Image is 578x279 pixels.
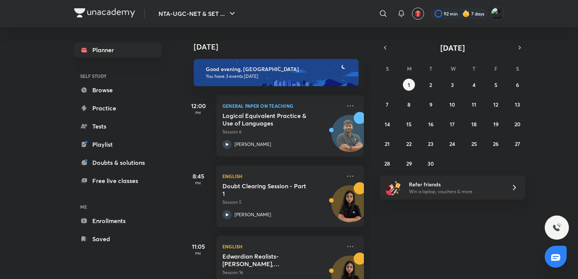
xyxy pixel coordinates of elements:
button: September 18, 2025 [468,118,480,130]
abbr: September 14, 2025 [385,121,390,128]
img: Varsha V [491,7,504,20]
button: September 14, 2025 [381,118,393,130]
button: September 28, 2025 [381,157,393,169]
abbr: September 27, 2025 [515,140,520,147]
button: September 21, 2025 [381,138,393,150]
button: September 20, 2025 [511,118,524,130]
abbr: September 12, 2025 [493,101,498,108]
abbr: September 16, 2025 [428,121,433,128]
a: Tests [74,119,162,134]
a: Planner [74,42,162,57]
button: September 8, 2025 [403,98,415,110]
p: PM [183,181,213,185]
button: September 11, 2025 [468,98,480,110]
abbr: September 2, 2025 [429,81,432,88]
abbr: Monday [407,65,412,72]
abbr: Thursday [472,65,475,72]
button: September 12, 2025 [490,98,502,110]
button: September 3, 2025 [446,79,458,91]
abbr: September 7, 2025 [386,101,388,108]
button: September 17, 2025 [446,118,458,130]
p: General Paper on Teaching [222,101,341,110]
button: September 15, 2025 [403,118,415,130]
h6: Good evening, [GEOGRAPHIC_DATA] [206,66,352,73]
button: [DATE] [390,42,514,53]
img: avatar [415,10,421,17]
abbr: September 6, 2025 [516,81,519,88]
abbr: September 4, 2025 [472,81,475,88]
abbr: September 24, 2025 [449,140,455,147]
img: Company Logo [74,8,135,17]
h5: 8:45 [183,172,213,181]
abbr: Tuesday [429,65,432,72]
h5: Logical Equivalent Practice & Use of Languages [222,112,317,127]
abbr: Wednesday [451,65,456,72]
button: September 13, 2025 [511,98,524,110]
abbr: September 22, 2025 [406,140,412,147]
button: avatar [412,8,424,20]
button: September 1, 2025 [403,79,415,91]
abbr: September 15, 2025 [406,121,412,128]
p: PM [183,251,213,256]
a: Free live classes [74,173,162,188]
abbr: September 20, 2025 [514,121,521,128]
a: Playlist [74,137,162,152]
a: Company Logo [74,8,135,19]
abbr: Saturday [516,65,519,72]
a: Saved [74,231,162,246]
button: September 22, 2025 [403,138,415,150]
h6: Refer friends [409,180,502,188]
h4: [DATE] [194,42,371,51]
button: September 23, 2025 [425,138,437,150]
abbr: September 18, 2025 [471,121,477,128]
a: Doubts & solutions [74,155,162,170]
button: September 26, 2025 [490,138,502,150]
abbr: September 26, 2025 [493,140,499,147]
abbr: September 11, 2025 [472,101,476,108]
abbr: September 23, 2025 [428,140,433,147]
button: September 27, 2025 [511,138,524,150]
span: [DATE] [440,43,465,53]
abbr: September 29, 2025 [406,160,412,167]
p: Session 16 [222,269,341,276]
p: English [222,172,341,181]
h5: Doubt Clearing Session - Part 1 [222,182,317,197]
img: ttu [552,223,561,232]
abbr: Friday [494,65,497,72]
img: Avatar [332,119,368,155]
abbr: Sunday [386,65,389,72]
abbr: September 5, 2025 [494,81,497,88]
a: Browse [74,82,162,98]
img: Avatar [332,189,368,226]
button: September 29, 2025 [403,157,415,169]
button: September 24, 2025 [446,138,458,150]
button: September 9, 2025 [425,98,437,110]
p: [PERSON_NAME] [235,211,271,218]
p: Session 6 [222,129,341,135]
img: evening [194,59,359,86]
button: September 6, 2025 [511,79,524,91]
h5: 12:00 [183,101,213,110]
abbr: September 30, 2025 [427,160,434,167]
p: Session 5 [222,199,341,206]
a: Practice [74,101,162,116]
abbr: September 9, 2025 [429,101,432,108]
abbr: September 21, 2025 [385,140,390,147]
p: Win a laptop, vouchers & more [409,188,502,195]
h6: SELF STUDY [74,70,162,82]
img: referral [386,180,401,195]
button: September 2, 2025 [425,79,437,91]
abbr: September 13, 2025 [515,101,520,108]
p: You have 3 events [DATE] [206,73,352,79]
p: English [222,242,341,251]
abbr: September 1, 2025 [408,81,410,88]
button: NTA-UGC-NET & SET ... [154,6,241,21]
h5: 11:05 [183,242,213,251]
abbr: September 3, 2025 [451,81,454,88]
abbr: September 10, 2025 [449,101,455,108]
abbr: September 8, 2025 [407,101,410,108]
img: streak [462,10,470,17]
button: September 30, 2025 [425,157,437,169]
button: September 19, 2025 [490,118,502,130]
button: September 7, 2025 [381,98,393,110]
